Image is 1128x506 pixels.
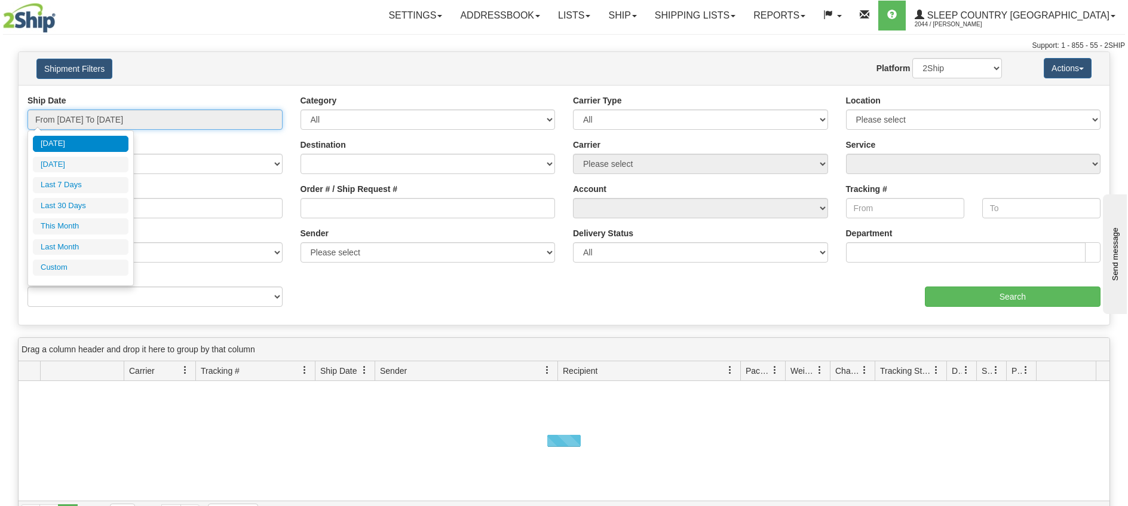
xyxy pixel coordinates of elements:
[301,227,329,239] label: Sender
[295,360,315,380] a: Tracking # filter column settings
[926,360,946,380] a: Tracking Status filter column settings
[451,1,549,31] a: Addressbook
[876,62,911,74] label: Platform
[201,365,240,377] span: Tracking #
[33,157,128,173] li: [DATE]
[1016,360,1036,380] a: Pickup Status filter column settings
[925,286,1101,307] input: Search
[720,360,740,380] a: Recipient filter column settings
[952,365,962,377] span: Delivery Status
[1011,365,1022,377] span: Pickup Status
[790,365,816,377] span: Weight
[906,1,1124,31] a: Sleep Country [GEOGRAPHIC_DATA] 2044 / [PERSON_NAME]
[915,19,1004,31] span: 2044 / [PERSON_NAME]
[320,365,357,377] span: Ship Date
[956,360,976,380] a: Delivery Status filter column settings
[880,365,932,377] span: Tracking Status
[982,365,992,377] span: Shipment Issues
[354,360,375,380] a: Ship Date filter column settings
[746,365,771,377] span: Packages
[573,227,633,239] label: Delivery Status
[379,1,451,31] a: Settings
[982,198,1101,218] input: To
[175,360,195,380] a: Carrier filter column settings
[3,3,56,33] img: logo2044.jpg
[33,198,128,214] li: Last 30 Days
[380,365,407,377] span: Sender
[1101,192,1127,314] iframe: chat widget
[36,59,112,79] button: Shipment Filters
[1044,58,1092,78] button: Actions
[924,10,1109,20] span: Sleep Country [GEOGRAPHIC_DATA]
[846,183,887,195] label: Tracking #
[646,1,744,31] a: Shipping lists
[846,95,881,106] label: Location
[846,227,893,239] label: Department
[986,360,1006,380] a: Shipment Issues filter column settings
[33,177,128,193] li: Last 7 Days
[129,365,155,377] span: Carrier
[9,10,111,19] div: Send message
[854,360,875,380] a: Charge filter column settings
[3,41,1125,51] div: Support: 1 - 855 - 55 - 2SHIP
[33,136,128,152] li: [DATE]
[765,360,785,380] a: Packages filter column settings
[301,95,337,106] label: Category
[573,139,600,151] label: Carrier
[846,198,964,218] input: From
[537,360,557,380] a: Sender filter column settings
[27,95,66,106] label: Ship Date
[744,1,814,31] a: Reports
[301,139,346,151] label: Destination
[33,218,128,234] li: This Month
[573,183,606,195] label: Account
[835,365,860,377] span: Charge
[301,183,398,195] label: Order # / Ship Request #
[810,360,830,380] a: Weight filter column settings
[599,1,645,31] a: Ship
[19,338,1109,361] div: grid grouping header
[846,139,876,151] label: Service
[549,1,599,31] a: Lists
[563,365,597,377] span: Recipient
[33,260,128,276] li: Custom
[33,239,128,255] li: Last Month
[573,95,621,106] label: Carrier Type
